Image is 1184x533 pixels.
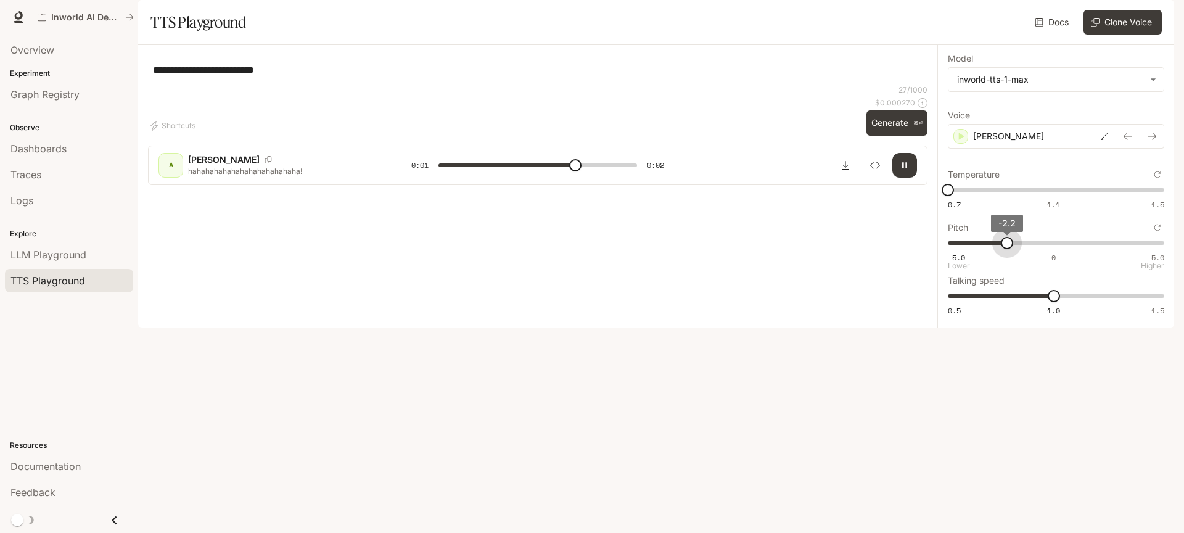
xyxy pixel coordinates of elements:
[1151,305,1164,316] span: 1.5
[866,110,927,136] button: Generate⌘⏎
[957,73,1144,86] div: inworld-tts-1-max
[1051,252,1056,263] span: 0
[833,153,858,178] button: Download audio
[188,166,382,176] p: hahahahahahahahahahahahaha!
[1047,305,1060,316] span: 1.0
[875,97,915,108] p: $ 0.000270
[948,305,961,316] span: 0.5
[188,154,260,166] p: [PERSON_NAME]
[1032,10,1074,35] a: Docs
[1141,262,1164,270] p: Higher
[898,85,927,95] p: 27 / 1000
[1151,199,1164,210] span: 1.5
[948,68,1164,91] div: inworld-tts-1-max
[948,199,961,210] span: 0.7
[32,5,139,30] button: All workspaces
[948,223,968,232] p: Pitch
[948,54,973,63] p: Model
[1151,168,1164,181] button: Reset to default
[1151,221,1164,234] button: Reset to default
[51,12,120,23] p: Inworld AI Demos
[1047,199,1060,210] span: 1.1
[948,252,965,263] span: -5.0
[647,159,664,171] span: 0:02
[1151,252,1164,263] span: 5.0
[150,10,246,35] h1: TTS Playground
[1083,10,1162,35] button: Clone Voice
[913,120,923,127] p: ⌘⏎
[863,153,887,178] button: Inspect
[948,262,970,270] p: Lower
[948,170,1000,179] p: Temperature
[161,155,181,175] div: A
[411,159,429,171] span: 0:01
[948,111,970,120] p: Voice
[148,116,200,136] button: Shortcuts
[948,276,1005,285] p: Talking speed
[260,156,277,163] button: Copy Voice ID
[973,130,1044,143] p: [PERSON_NAME]
[998,218,1016,228] span: -2.2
